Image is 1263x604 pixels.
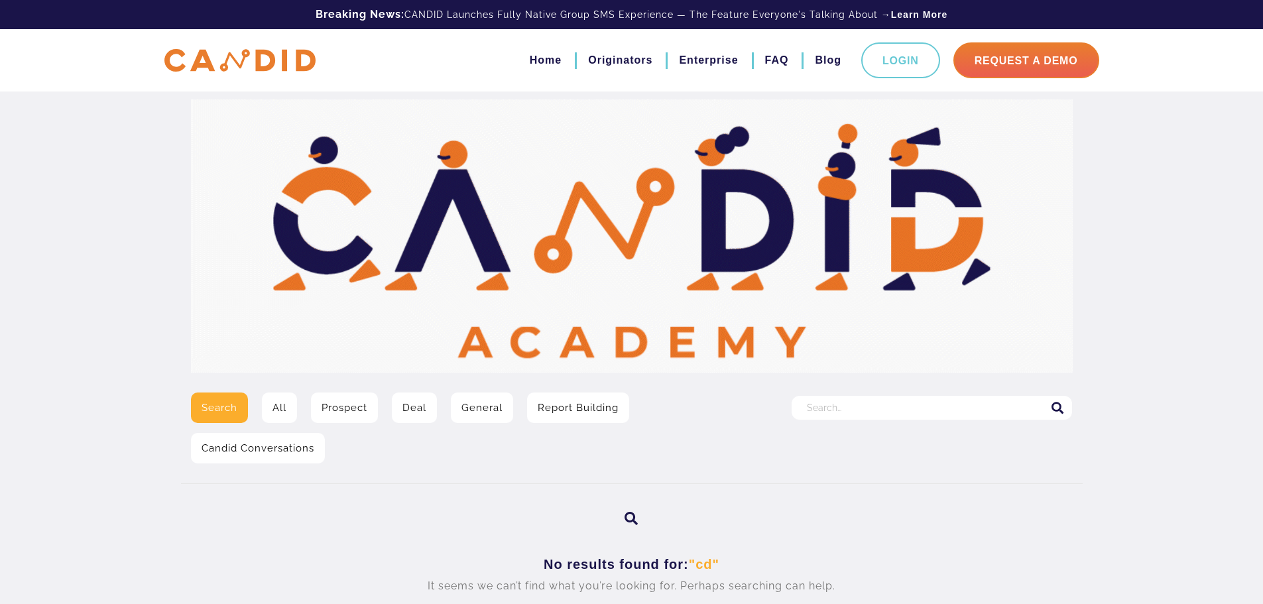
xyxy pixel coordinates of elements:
a: Candid Conversations [191,433,325,463]
a: General [451,393,513,423]
a: Home [530,49,562,72]
a: Blog [815,49,841,72]
img: Video Library Hero [191,99,1073,373]
a: Enterprise [679,49,738,72]
img: CANDID APP [164,49,316,72]
a: Login [861,42,940,78]
a: Deal [392,393,437,423]
p: It seems we can’t find what you’re looking for. Perhaps searching can help. [201,575,1063,597]
b: Breaking News: [316,8,404,21]
h3: No results found for: [201,556,1063,573]
a: Request A Demo [953,42,1099,78]
a: Report Building [527,393,629,423]
a: Prospect [311,393,378,423]
a: Originators [588,49,652,72]
a: All [262,393,297,423]
a: FAQ [765,49,789,72]
a: Learn More [891,8,947,21]
span: "cd" [689,557,719,572]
